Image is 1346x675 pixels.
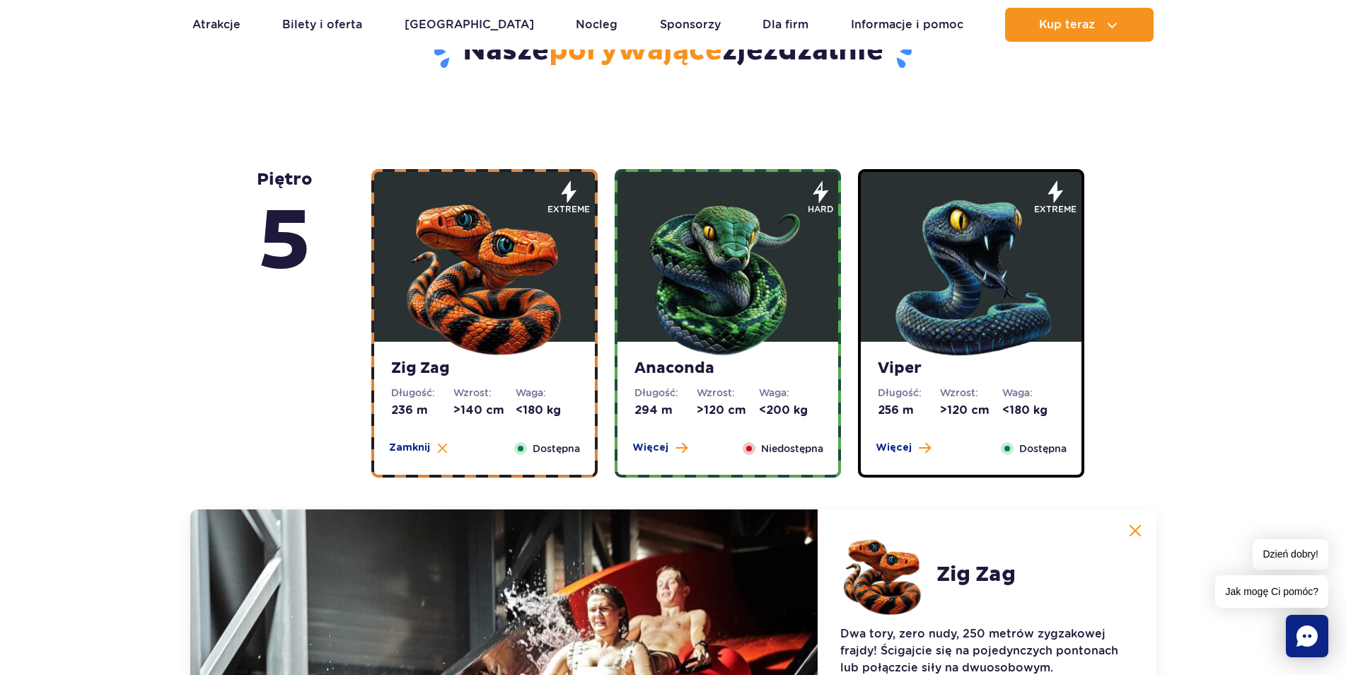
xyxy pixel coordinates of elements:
span: 5 [257,190,313,295]
span: Jak mogę Ci pomóc? [1215,575,1328,608]
span: Dzień dobry! [1253,539,1328,570]
dt: Długość: [634,386,697,400]
button: Więcej [876,441,931,455]
dd: <180 kg [1002,403,1064,418]
dt: Waga: [759,386,821,400]
dd: <180 kg [516,403,578,418]
div: Chat [1286,615,1328,657]
dt: Długość: [391,386,453,400]
span: Zamknij [389,441,430,455]
span: hard [808,203,833,216]
dt: Wzrost: [453,386,516,400]
span: Więcej [632,441,668,455]
a: Nocleg [576,8,617,42]
span: porywające [549,33,722,69]
img: 683e9da1f380d703171350.png [886,190,1056,359]
a: Informacje i pomoc [851,8,963,42]
span: Niedostępna [761,441,823,456]
span: Dostępna [1019,441,1067,456]
dd: 256 m [878,403,940,418]
dt: Wzrost: [697,386,759,400]
dd: >140 cm [453,403,516,418]
dt: Waga: [516,386,578,400]
dt: Waga: [1002,386,1064,400]
dd: >120 cm [697,403,759,418]
span: extreme [547,203,590,216]
a: Bilety i oferta [282,8,362,42]
strong: Zig Zag [391,359,578,379]
dd: <200 kg [759,403,821,418]
h2: Zig Zag [936,562,1016,587]
img: 683e9d7f6dccb324111516.png [643,190,813,359]
dt: Długość: [878,386,940,400]
strong: Viper [878,359,1064,379]
h2: Nasze zjeżdżalnie [259,33,1087,70]
dt: Wzrost: [940,386,1002,400]
dd: 236 m [391,403,453,418]
a: Sponsorzy [660,8,721,42]
dd: 294 m [634,403,697,418]
strong: piętro [257,169,313,295]
button: Więcej [632,441,687,455]
strong: Anaconda [634,359,821,379]
span: Więcej [876,441,912,455]
img: 683e9d18e24cb188547945.png [840,532,925,617]
dd: >120 cm [940,403,1002,418]
span: Kup teraz [1039,18,1095,31]
a: [GEOGRAPHIC_DATA] [405,8,534,42]
span: extreme [1034,203,1077,216]
button: Zamknij [389,441,448,455]
button: Kup teraz [1005,8,1154,42]
span: Dostępna [533,441,580,456]
a: Atrakcje [192,8,240,42]
a: Dla firm [762,8,808,42]
img: 683e9d18e24cb188547945.png [400,190,569,359]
